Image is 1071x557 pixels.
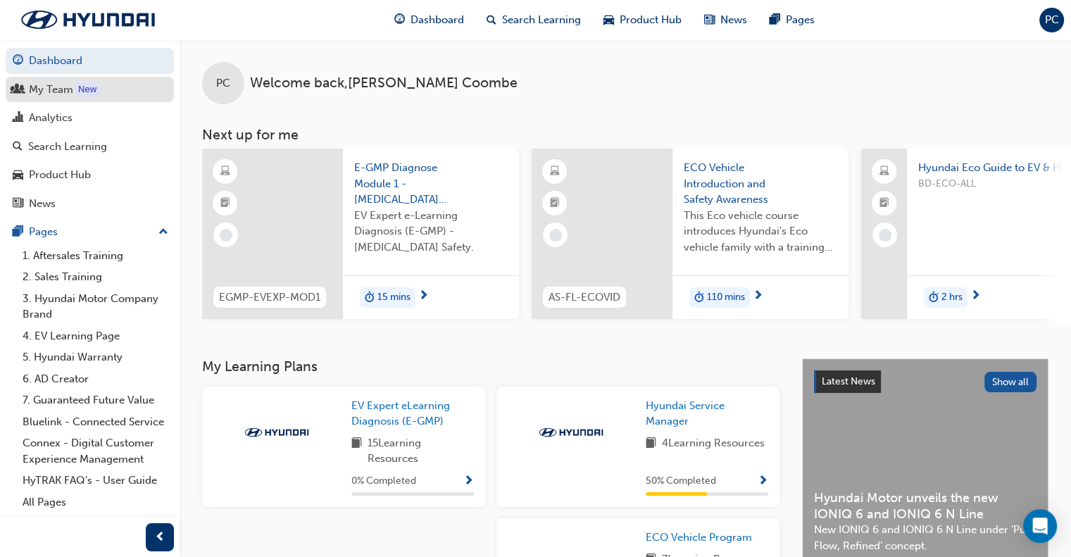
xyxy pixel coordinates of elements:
h3: My Learning Plans [202,358,779,375]
span: EV Expert e-Learning Diagnosis (E-GMP) - [MEDICAL_DATA] Safety. [354,208,508,256]
a: 5. Hyundai Warranty [17,346,174,368]
a: News [6,191,174,217]
span: search-icon [487,11,496,29]
a: ECO Vehicle Program [646,530,758,546]
span: 50 % Completed [646,473,716,489]
a: 4. EV Learning Page [17,325,174,347]
span: Show Progress [758,475,768,488]
a: pages-iconPages [758,6,826,35]
span: Product Hub [620,12,682,28]
a: Search Learning [6,134,174,160]
span: next-icon [970,290,981,303]
span: 110 mins [707,289,745,306]
span: ECO Vehicle Introduction and Safety Awareness [684,160,837,208]
span: This Eco vehicle course introduces Hyundai's Eco vehicle family with a training video presentatio... [684,208,837,256]
span: 15 mins [377,289,411,306]
a: Dashboard [6,48,174,74]
span: chart-icon [13,112,23,125]
a: HyTRAK FAQ's - User Guide [17,470,174,492]
a: Connex - Digital Customer Experience Management [17,432,174,470]
span: news-icon [704,11,715,29]
span: news-icon [13,198,23,211]
h3: Next up for me [180,127,1071,143]
a: 3. Hyundai Motor Company Brand [17,288,174,325]
span: learningResourceType_ELEARNING-icon [550,163,560,181]
span: booktick-icon [220,194,230,213]
span: E-GMP Diagnose Module 1 - [MEDICAL_DATA] Safety [354,160,508,208]
button: PC [1039,8,1064,32]
img: Trak [532,425,610,439]
span: Dashboard [411,12,464,28]
a: 1. Aftersales Training [17,245,174,267]
span: learningResourceType_ELEARNING-icon [220,163,230,181]
button: DashboardMy TeamAnalyticsSearch LearningProduct HubNews [6,45,174,219]
button: Show Progress [463,472,474,490]
span: Pages [786,12,815,28]
a: EV Expert eLearning Diagnosis (E-GMP) [351,398,474,430]
span: guage-icon [394,11,405,29]
div: Search Learning [28,139,107,155]
span: Latest News [822,375,875,387]
span: learningRecordVerb_NONE-icon [879,229,891,242]
img: Trak [238,425,315,439]
span: New IONIQ 6 and IONIQ 6 N Line under ‘Pure Flow, Refined’ concept. [814,522,1036,553]
span: next-icon [753,290,763,303]
a: Hyundai Service Manager [646,398,768,430]
span: EV Expert eLearning Diagnosis (E-GMP) [351,399,450,428]
div: Open Intercom Messenger [1023,509,1057,543]
div: Analytics [29,110,73,126]
span: AS-FL-ECOVID [549,289,620,306]
span: PC [1045,12,1059,28]
span: learningRecordVerb_NONE-icon [549,229,562,242]
div: News [29,196,56,212]
span: 2 hrs [941,289,963,306]
a: Latest NewsShow all [814,370,1036,393]
span: pages-icon [770,11,780,29]
div: Tooltip anchor [75,82,99,96]
span: 15 Learning Resources [368,435,474,467]
span: PC [216,75,230,92]
span: 4 Learning Resources [662,435,765,453]
button: Pages [6,219,174,245]
span: ECO Vehicle Program [646,531,752,544]
span: Hyundai Motor unveils the new IONIQ 6 and IONIQ 6 N Line [814,490,1036,522]
span: Search Learning [502,12,581,28]
img: Trak [7,5,169,35]
span: book-icon [646,435,656,453]
span: car-icon [603,11,614,29]
span: duration-icon [929,289,939,307]
a: car-iconProduct Hub [592,6,693,35]
a: EGMP-EVEXP-MOD1E-GMP Diagnose Module 1 - [MEDICAL_DATA] SafetyEV Expert e-Learning Diagnosis (E-G... [202,149,519,319]
span: next-icon [418,290,429,303]
a: 7. Guaranteed Future Value [17,389,174,411]
div: Pages [29,224,58,240]
a: Analytics [6,105,174,131]
div: My Team [29,82,73,98]
a: Product Hub [6,162,174,188]
a: 2. Sales Training [17,266,174,288]
div: Product Hub [29,167,91,183]
span: 0 % Completed [351,473,416,489]
span: prev-icon [155,529,165,546]
a: guage-iconDashboard [383,6,475,35]
span: car-icon [13,169,23,182]
span: people-icon [13,84,23,96]
a: news-iconNews [693,6,758,35]
a: My Team [6,77,174,103]
a: All Pages [17,492,174,513]
span: search-icon [13,141,23,154]
a: AS-FL-ECOVIDECO Vehicle Introduction and Safety AwarenessThis Eco vehicle course introduces Hyund... [532,149,848,319]
span: booktick-icon [550,194,560,213]
span: duration-icon [694,289,704,307]
button: Show all [984,372,1037,392]
span: laptop-icon [879,163,889,181]
span: booktick-icon [879,194,889,213]
span: Hyundai Service Manager [646,399,725,428]
span: duration-icon [365,289,375,307]
span: News [720,12,747,28]
span: pages-icon [13,226,23,239]
span: Welcome back , [PERSON_NAME] Coombe [250,75,518,92]
button: Show Progress [758,472,768,490]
